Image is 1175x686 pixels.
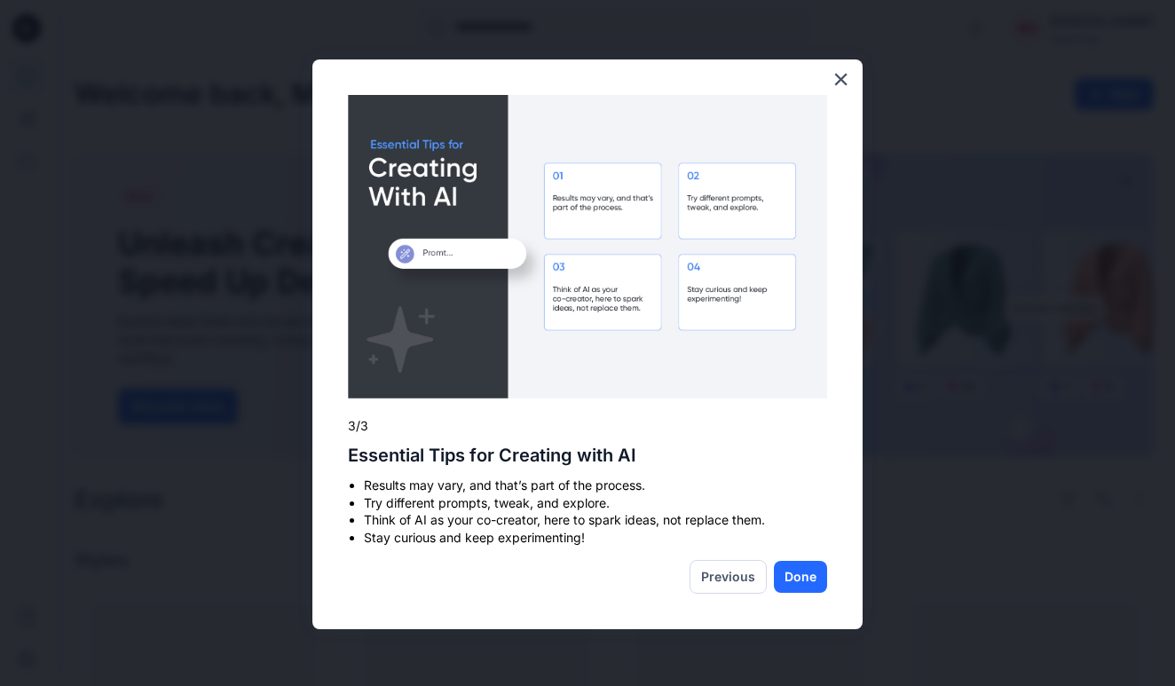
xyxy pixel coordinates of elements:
p: 3/3 [348,417,827,435]
button: Done [774,561,827,593]
li: Results may vary, and that’s part of the process. [364,477,827,494]
li: Try different prompts, tweak, and explore. [364,494,827,512]
li: Think of AI as your co-creator, here to spark ideas, not replace them. [364,511,827,529]
li: Stay curious and keep experimenting! [364,529,827,547]
button: Close [832,65,849,93]
button: Previous [690,560,767,594]
h2: Essential Tips for Creating with AI [348,445,827,466]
